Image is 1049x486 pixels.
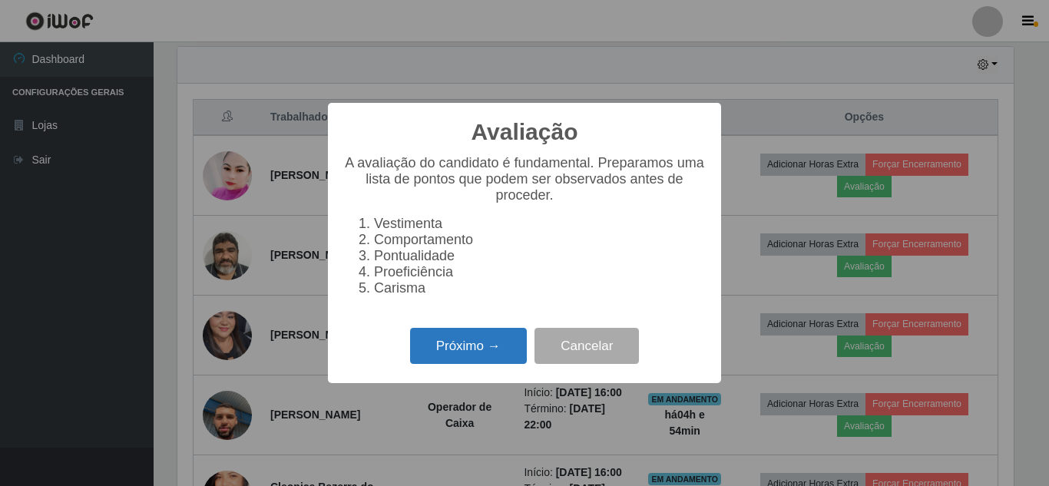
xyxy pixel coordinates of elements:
[374,280,706,296] li: Carisma
[374,232,706,248] li: Comportamento
[374,216,706,232] li: Vestimenta
[374,248,706,264] li: Pontualidade
[343,155,706,203] p: A avaliação do candidato é fundamental. Preparamos uma lista de pontos que podem ser observados a...
[374,264,706,280] li: Proeficiência
[472,118,578,146] h2: Avaliação
[410,328,527,364] button: Próximo →
[534,328,639,364] button: Cancelar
